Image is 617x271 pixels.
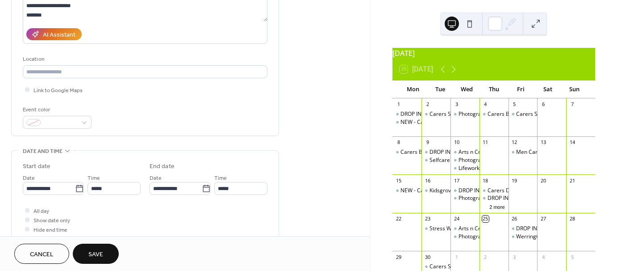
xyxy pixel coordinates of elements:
div: 22 [395,216,402,222]
div: 23 [424,216,431,222]
div: 19 [511,177,518,184]
div: DROP IN - [GEOGRAPHIC_DATA] [400,110,480,118]
div: 25 [482,216,489,222]
div: 5 [569,254,575,260]
span: Date [23,174,35,183]
div: DROP IN - [GEOGRAPHIC_DATA] [516,225,596,233]
div: 18 [482,177,489,184]
div: 15 [395,177,402,184]
div: Carers Drop In - Trent House [479,187,509,195]
div: Photography Club [459,233,503,241]
div: NEW - Carersfirst Support Group [392,187,421,195]
span: Date [150,174,162,183]
div: 29 [395,254,402,260]
span: Show date only [33,216,70,225]
div: NEW - Carersfirst Support Group [400,119,482,126]
div: 14 [569,139,575,146]
span: Time [214,174,227,183]
div: Werrington Carers Coffee & Therapy Morning [509,233,538,241]
div: Tue [426,80,453,98]
div: Arts n Crafts Group [450,225,479,233]
div: Event color [23,105,90,114]
div: 11 [482,139,489,146]
div: Carers Drop In - [GEOGRAPHIC_DATA] [488,187,583,195]
div: DROP IN - Fegg Hayes Community Lounge [421,148,450,156]
div: Thu [480,80,507,98]
div: Selfcare Workshop [429,157,476,164]
div: Kidsgrove Carers Support Group [421,187,450,195]
div: Mon [400,80,426,98]
div: 1 [395,101,402,108]
div: Men Care 2 [509,148,538,156]
div: DROP IN - [PERSON_NAME][GEOGRAPHIC_DATA] [429,148,551,156]
div: Carers Brunch at [GEOGRAPHIC_DATA] [488,110,585,118]
div: 4 [540,254,546,260]
button: AI Assistant [26,28,82,40]
div: Arts n Crafts Group [459,148,507,156]
div: 21 [569,177,575,184]
div: Photography Club [450,233,479,241]
div: [DATE] [392,48,595,59]
div: Carers Support Group & Activities (Biddulph) [429,110,540,118]
div: Stress Workshop [421,225,450,233]
span: Hide end time [33,225,67,235]
div: DROP IN - Baddeley Green Community Lounge [392,110,421,118]
div: Photography Club [459,195,503,202]
div: 3 [453,101,460,108]
div: Lifeworks Carer Group [450,165,479,172]
div: 7 [569,101,575,108]
div: DROP IN - [PERSON_NAME][GEOGRAPHIC_DATA] [459,187,580,195]
div: 13 [540,139,546,146]
div: 16 [424,177,431,184]
div: AI Assistant [43,30,75,40]
div: Carers Support Group Hempstalls [421,263,450,271]
div: 6 [540,101,546,108]
div: Start date [23,162,50,171]
div: Photography Club [450,157,479,164]
div: DROP IN - Burslem Community Lounge [509,225,538,233]
div: Fri [507,80,534,98]
div: DROP IN - Abbey Hulton Community Lounge [450,187,479,195]
div: 8 [395,139,402,146]
div: Sun [561,80,588,98]
div: 1 [453,254,460,260]
div: Photography Club [450,195,479,202]
div: Men Care 2 [516,148,545,156]
span: All day [33,207,49,216]
div: Selfcare Workshop [421,157,450,164]
div: 28 [569,216,575,222]
div: 17 [453,177,460,184]
div: Photography Club [459,110,503,118]
div: 24 [453,216,460,222]
div: 4 [482,101,489,108]
div: Lifeworks Carer Group [459,165,515,172]
span: Time [88,174,100,183]
div: 12 [511,139,518,146]
div: 26 [511,216,518,222]
div: 30 [424,254,431,260]
div: 2 [482,254,489,260]
button: Save [73,244,119,264]
div: Kidsgrove Carers Support Group [429,187,510,195]
div: Arts n Crafts Group [450,148,479,156]
div: Carers Brunch @ [PERSON_NAME][GEOGRAPHIC_DATA] [400,148,540,156]
div: 5 [511,101,518,108]
span: Cancel [30,250,54,259]
span: Save [88,250,103,259]
div: Photography Club [459,157,503,164]
button: Cancel [14,244,69,264]
div: Carers Support Group & Activities (Biddulph) [421,110,450,118]
span: Date and time [23,147,63,156]
div: NEW - Carersfirst Support Group [392,119,421,126]
div: 10 [453,139,460,146]
button: 2 more [486,203,508,210]
div: 3 [511,254,518,260]
div: DROP IN - Fenton Community Lounge [479,195,509,202]
div: 20 [540,177,546,184]
div: Carers Brunch @ Brindley Farm [392,148,421,156]
div: End date [150,162,175,171]
div: NEW - Carersfirst Support Group [400,187,482,195]
div: DROP IN - [PERSON_NAME][GEOGRAPHIC_DATA] [488,195,609,202]
div: Stress Workshop [429,225,471,233]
